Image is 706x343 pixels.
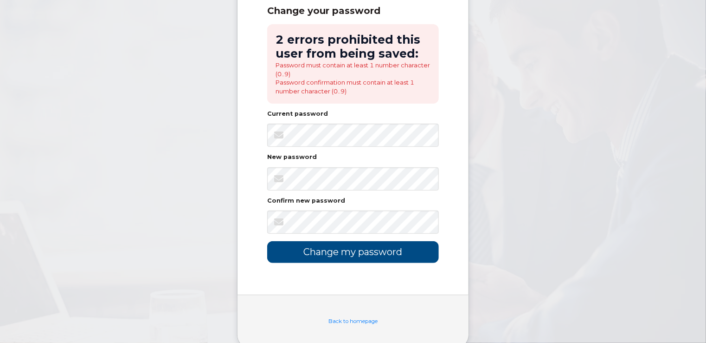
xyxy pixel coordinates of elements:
li: Password must contain at least 1 number character (0..9) [276,61,430,78]
li: Password confirmation must contain at least 1 number character (0..9) [276,78,430,95]
label: New password [267,154,317,160]
h2: 2 errors prohibited this user from being saved: [276,33,430,61]
div: Change your password [267,5,439,17]
label: Confirm new password [267,198,345,204]
a: Back to homepage [328,318,378,324]
input: Change my password [267,241,439,263]
label: Current password [267,111,328,117]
